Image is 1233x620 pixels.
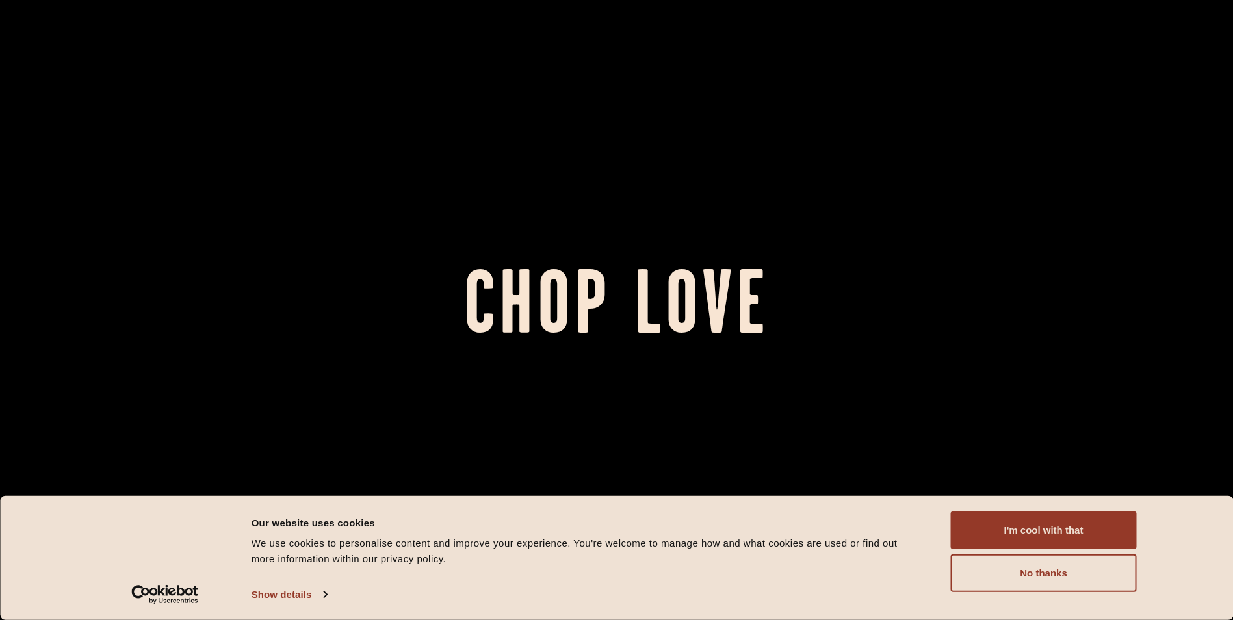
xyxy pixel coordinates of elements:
[108,585,222,604] a: Usercentrics Cookiebot - opens in a new window
[252,536,922,567] div: We use cookies to personalise content and improve your experience. You're welcome to manage how a...
[252,515,922,530] div: Our website uses cookies
[252,585,327,604] a: Show details
[951,554,1137,592] button: No thanks
[951,511,1137,549] button: I'm cool with that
